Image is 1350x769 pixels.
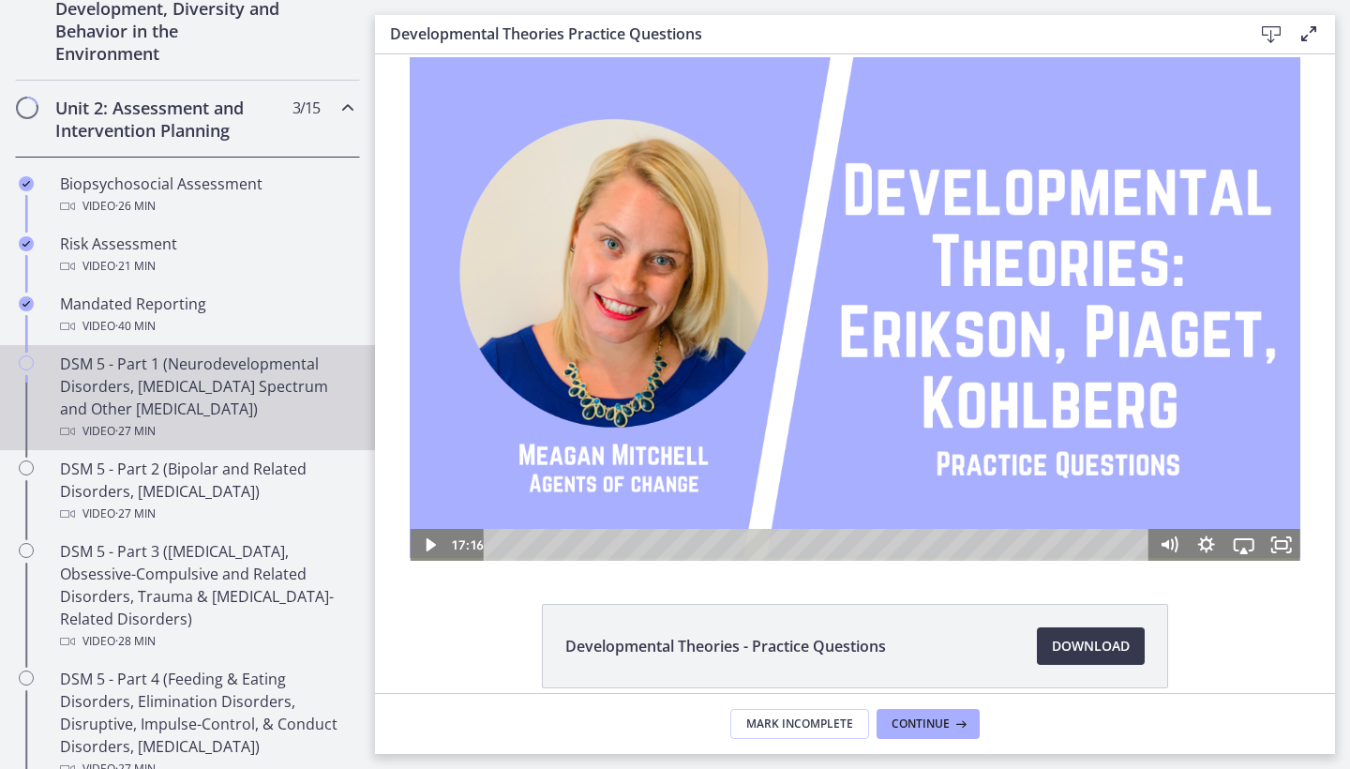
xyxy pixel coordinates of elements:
[60,173,352,218] div: Biopsychosocial Assessment
[115,630,156,653] span: · 28 min
[60,293,352,338] div: Mandated Reporting
[813,475,850,506] button: Show settings menu
[60,255,352,278] div: Video
[115,255,156,278] span: · 21 min
[730,709,869,739] button: Mark Incomplete
[60,195,352,218] div: Video
[565,635,886,657] span: Developmental Theories - Practice Questions
[850,475,888,506] button: Airplay
[115,503,156,525] span: · 27 min
[892,716,950,731] span: Continue
[60,458,352,525] div: DSM 5 - Part 2 (Bipolar and Related Disorders, [MEDICAL_DATA])
[60,233,352,278] div: Risk Assessment
[746,716,853,731] span: Mark Incomplete
[115,315,156,338] span: · 40 min
[115,420,156,443] span: · 27 min
[60,315,352,338] div: Video
[775,475,813,506] button: Mute
[390,23,1222,45] h3: Developmental Theories Practice Questions
[115,195,156,218] span: · 26 min
[60,420,352,443] div: Video
[1037,627,1145,665] a: Download
[60,630,352,653] div: Video
[1052,635,1130,657] span: Download
[55,97,284,142] h2: Unit 2: Assessment and Intervention Planning
[19,236,34,251] i: Completed
[60,353,352,443] div: DSM 5 - Part 1 (Neurodevelopmental Disorders, [MEDICAL_DATA] Spectrum and Other [MEDICAL_DATA])
[292,97,320,119] span: 3 / 15
[60,540,352,653] div: DSM 5 - Part 3 ([MEDICAL_DATA], Obsessive-Compulsive and Related Disorders, Trauma & [MEDICAL_DAT...
[888,475,925,506] button: Fullscreen
[19,176,34,191] i: Completed
[877,709,980,739] button: Continue
[19,296,34,311] i: Completed
[375,54,1335,561] iframe: Video Lesson
[60,503,352,525] div: Video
